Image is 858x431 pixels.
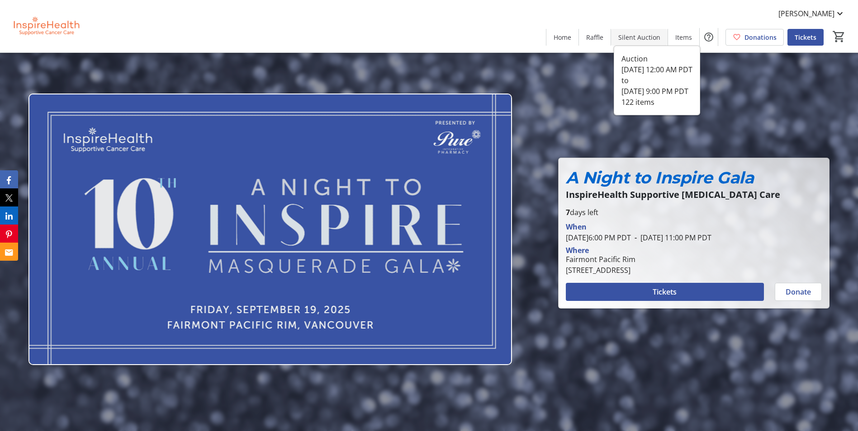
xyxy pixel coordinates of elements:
[775,283,822,301] button: Donate
[668,29,699,46] a: Items
[566,221,587,232] div: When
[778,8,834,19] span: [PERSON_NAME]
[795,33,816,42] span: Tickets
[621,86,692,97] div: [DATE] 9:00 PM PDT
[786,286,811,297] span: Donate
[566,254,635,265] div: Fairmont Pacific Rim
[566,207,822,218] p: days left
[566,265,635,276] div: [STREET_ADDRESS]
[618,33,660,42] span: Silent Auction
[653,286,677,297] span: Tickets
[566,207,570,217] span: 7
[28,94,512,365] img: Campaign CTA Media Photo
[621,64,692,75] div: [DATE] 12:00 AM PDT
[566,168,754,187] em: A Night to Inspire Gala
[725,29,784,46] a: Donations
[566,283,764,301] button: Tickets
[621,53,692,64] div: Auction
[631,233,640,243] span: -
[5,4,86,49] img: InspireHealth Supportive Cancer Care's Logo
[675,33,692,42] span: Items
[621,75,692,86] div: to
[787,29,824,46] a: Tickets
[621,97,692,108] div: 122 items
[631,233,711,243] span: [DATE] 11:00 PM PDT
[700,28,718,46] button: Help
[566,233,631,243] span: [DATE] 6:00 PM PDT
[771,6,853,21] button: [PERSON_NAME]
[586,33,603,42] span: Raffle
[579,29,611,46] a: Raffle
[566,190,822,200] p: InspireHealth Supportive [MEDICAL_DATA] Care
[744,33,777,42] span: Donations
[611,29,668,46] a: Silent Auction
[566,247,589,254] div: Where
[546,29,578,46] a: Home
[554,33,571,42] span: Home
[831,28,847,45] button: Cart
